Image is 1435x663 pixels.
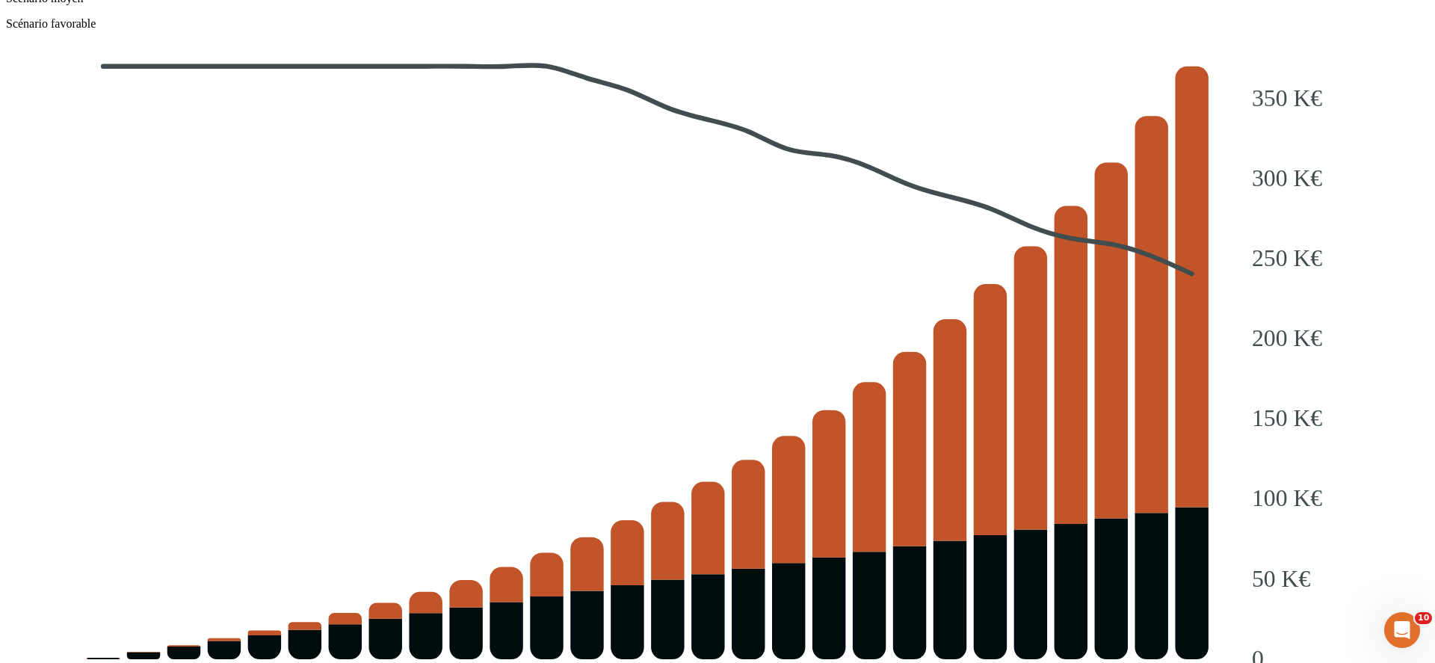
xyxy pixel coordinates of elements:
tspan: 350 K€ [1252,85,1322,111]
tspan: 50 K€ [1252,565,1311,591]
tspan: 200 K€ [1252,325,1322,351]
tspan: 100 K€ [1252,485,1322,511]
tspan: 300 K€ [1252,165,1322,191]
tspan: 250 K€ [1252,245,1322,271]
tspan: 150 K€ [1252,405,1322,431]
iframe: Intercom live chat [1384,612,1420,648]
p: Scénario favorable [6,17,1429,31]
span: 10 [1415,612,1432,624]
